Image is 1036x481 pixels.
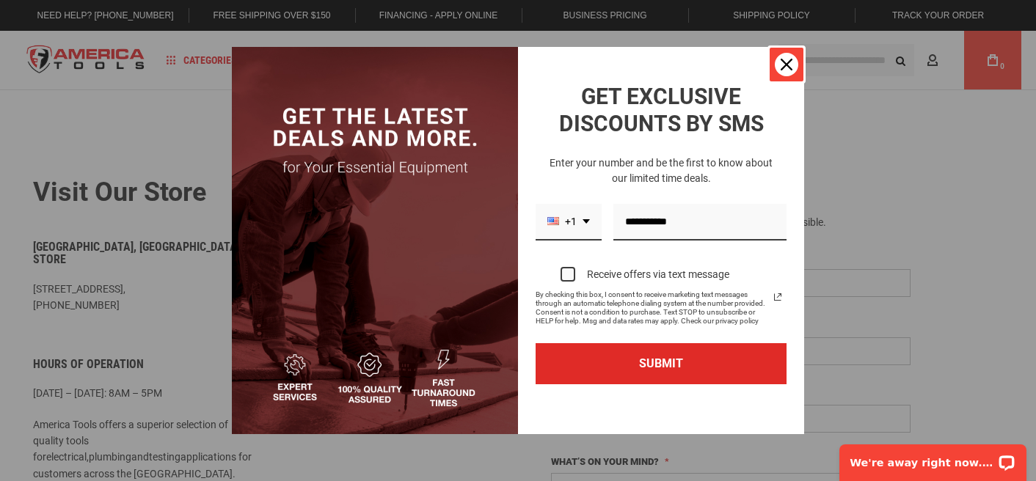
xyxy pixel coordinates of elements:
input: Phone number field [613,204,787,241]
iframe: LiveChat chat widget [830,435,1036,481]
a: Read our Privacy Policy [769,288,787,306]
svg: dropdown arrow [583,219,590,224]
p: Enter your number and be the first to know about [536,155,787,171]
div: Phone number prefix [536,204,602,241]
svg: close icon [781,59,792,70]
div: Receive offers via text message [587,268,729,281]
button: SUBMIT [536,343,787,383]
span: +1 [565,216,577,228]
strong: GET EXCLUSIVE DISCOUNTS BY SMS [559,84,764,137]
button: Close [769,47,804,82]
span: By checking this box, I consent to receive marketing text messages through an automatic telephone... [536,290,769,326]
svg: link icon [769,288,787,306]
p: our limited time deals. [536,171,787,186]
